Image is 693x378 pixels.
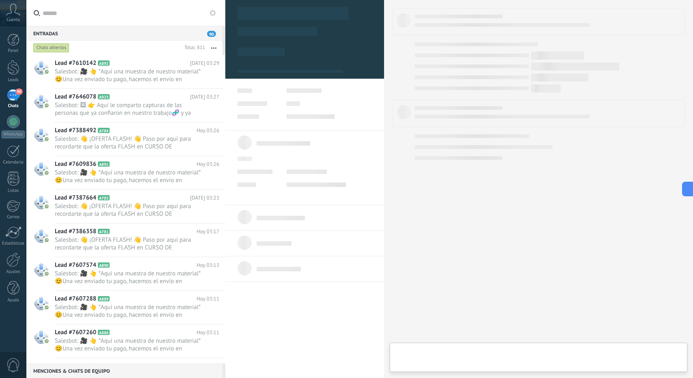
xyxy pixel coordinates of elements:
[55,101,204,117] span: Salesbot: 🖼 👉 Aquí le comparto capturas de las personas que ya confiaron en nuestro trabajo🧬 y ya...
[2,48,25,54] div: Panel
[55,135,204,150] span: Salesbot: 👋 ¡OFERTA FLASH! 👋 Paso por aquí para recordarte que la oferta FLASH en CURSO DE BOCADI...
[196,127,219,135] span: Hoy 03:26
[2,298,25,303] div: Ayuda
[98,60,110,66] span: A892
[55,337,204,352] span: Salesbot: 🎥 👆 *Aquí una muestra de nuestro material* 😊Una vez enviado tu pago, hacemos el envío e...
[26,324,225,358] a: Lead #7607260 A888 Hoy 03:11 Salesbot: 🎥 👆 *Aquí una muestra de nuestro material* 😊Una vez enviad...
[196,228,219,236] span: Hoy 03:17
[2,215,25,220] div: Correo
[2,269,25,275] div: Ajustes
[55,329,96,337] span: Lead #7607260
[98,296,110,301] span: A889
[55,270,204,285] span: Salesbot: 🎥 👆 *Aquí una muestra de nuestro material* 😊Una vez enviado tu pago, hacemos el envío e...
[26,223,225,257] a: Lead #7386358 A781 Hoy 03:17 Salesbot: 👋 ¡OFERTA FLASH! 👋 Paso por aquí para recordarte que la of...
[98,161,110,167] span: A891
[196,362,219,370] span: Hoy 03:09
[2,241,25,246] div: Estadísticas
[44,204,50,209] img: com.amocrm.amocrmwa.svg
[44,305,50,310] img: com.amocrm.amocrmwa.svg
[98,229,110,234] span: A781
[98,262,110,268] span: A890
[26,89,225,122] a: Lead #7646078 A923 [DATE] 03:27 Salesbot: 🖼 👉 Aquí le comparto capturas de las personas que ya co...
[26,363,222,378] div: Menciones & Chats de equipo
[44,103,50,108] img: com.amocrm.amocrmwa.svg
[55,169,204,184] span: Salesbot: 🎥 👆 *Aquí una muestra de nuestro material* 😊Una vez enviado tu pago, hacemos el envío e...
[98,128,110,133] span: A784
[55,68,204,83] span: Salesbot: 🎥 👆 *Aquí una muestra de nuestro material* 😊Una vez enviado tu pago, hacemos el envío e...
[44,237,50,243] img: com.amocrm.amocrmwa.svg
[26,55,225,88] a: Lead #7610142 A892 [DATE] 03:29 Salesbot: 🎥 👆 *Aquí una muestra de nuestro material* 😊Una vez env...
[26,26,222,41] div: Entradas
[44,170,50,176] img: com.amocrm.amocrmwa.svg
[190,194,219,202] span: [DATE] 03:23
[196,160,219,168] span: Hoy 03:26
[55,93,96,101] span: Lead #7646078
[2,77,25,83] div: Leads
[2,188,25,193] div: Listas
[6,17,20,23] span: Cuenta
[33,43,69,53] div: Chats abiertos
[98,195,110,200] span: A783
[55,194,96,202] span: Lead #7387664
[55,236,204,251] span: Salesbot: 👋 ¡OFERTA FLASH! 👋 Paso por aquí para recordarte que la oferta FLASH en CURSO DE BOCADI...
[196,329,219,337] span: Hoy 03:11
[55,59,96,67] span: Lead #7610142
[196,261,219,269] span: Hoy 03:13
[55,202,204,218] span: Salesbot: 👋 ¡OFERTA FLASH! 👋 Paso por aquí para recordarte que la oferta FLASH en CURSO DE BOCADI...
[55,261,96,269] span: Lead #7607574
[44,338,50,344] img: com.amocrm.amocrmwa.svg
[55,228,96,236] span: Lead #7386358
[26,156,225,189] a: Lead #7609836 A891 Hoy 03:26 Salesbot: 🎥 👆 *Aquí una muestra de nuestro material* 😊Una vez enviad...
[2,131,25,138] div: WhatsApp
[55,362,96,370] span: Lead #7381468
[15,88,22,95] span: 90
[26,291,225,324] a: Lead #7607288 A889 Hoy 03:11 Salesbot: 🎥 👆 *Aquí una muestra de nuestro material* 😊Una vez enviad...
[181,44,205,52] div: Total: 811
[44,271,50,277] img: com.amocrm.amocrmwa.svg
[2,103,25,109] div: Chats
[55,127,96,135] span: Lead #7388492
[44,69,50,75] img: com.amocrm.amocrmwa.svg
[196,295,219,303] span: Hoy 03:11
[26,190,225,223] a: Lead #7387664 A783 [DATE] 03:23 Salesbot: 👋 ¡OFERTA FLASH! 👋 Paso por aquí para recordarte que la...
[55,295,96,303] span: Lead #7607288
[26,257,225,290] a: Lead #7607574 A890 Hoy 03:13 Salesbot: 🎥 👆 *Aquí una muestra de nuestro material* 😊Una vez enviad...
[55,160,96,168] span: Lead #7609836
[26,122,225,156] a: Lead #7388492 A784 Hoy 03:26 Salesbot: 👋 ¡OFERTA FLASH! 👋 Paso por aquí para recordarte que la of...
[190,59,219,67] span: [DATE] 03:29
[98,330,110,335] span: A888
[55,303,204,319] span: Salesbot: 🎥 👆 *Aquí una muestra de nuestro material* 😊Una vez enviado tu pago, hacemos el envío e...
[98,94,110,99] span: A923
[207,31,216,37] span: 90
[190,93,219,101] span: [DATE] 03:27
[2,160,25,165] div: Calendario
[44,136,50,142] img: com.amocrm.amocrmwa.svg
